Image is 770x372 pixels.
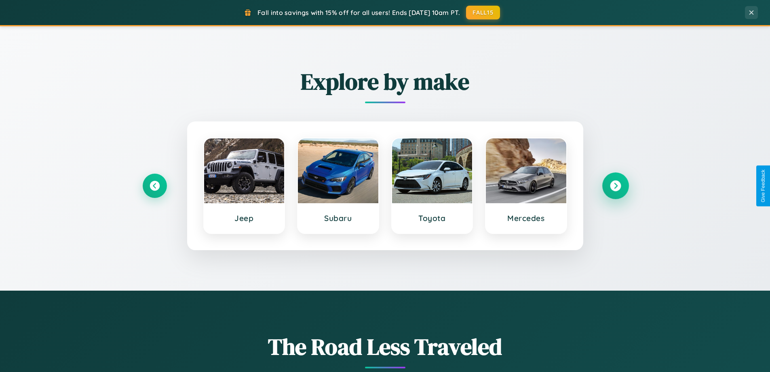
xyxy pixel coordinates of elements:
[143,331,628,362] h1: The Road Less Traveled
[760,170,766,202] div: Give Feedback
[143,66,628,97] h2: Explore by make
[306,213,370,223] h3: Subaru
[466,6,500,19] button: FALL15
[212,213,276,223] h3: Jeep
[257,9,460,17] span: Fall into savings with 15% off for all users! Ends [DATE] 10am PT.
[400,213,464,223] h3: Toyota
[494,213,558,223] h3: Mercedes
